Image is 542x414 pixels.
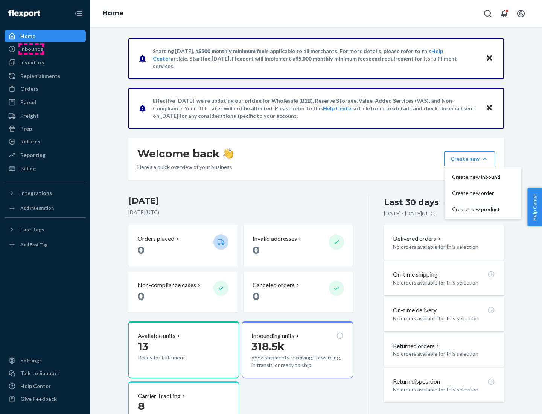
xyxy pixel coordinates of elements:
[251,340,285,353] span: 318.5k
[251,332,294,340] p: Inbounding units
[513,6,528,21] button: Open account menu
[253,244,260,256] span: 0
[5,110,86,122] a: Freight
[393,270,438,279] p: On-time shipping
[137,147,233,160] h1: Welcome back
[198,48,265,54] span: $500 monthly minimum fee
[5,224,86,236] button: Fast Tags
[446,185,520,201] button: Create new order
[20,241,47,248] div: Add Fast Tag
[137,244,145,256] span: 0
[138,354,207,361] p: Ready for fulfillment
[393,377,440,386] p: Return disposition
[128,209,353,216] p: [DATE] ( UTC )
[5,163,86,175] a: Billing
[5,187,86,199] button: Integrations
[153,47,478,70] p: Starting [DATE], a is applicable to all merchants. For more details, please refer to this article...
[5,70,86,82] a: Replenishments
[527,188,542,226] button: Help Center
[20,357,42,364] div: Settings
[244,272,353,312] button: Canceled orders 0
[102,9,124,17] a: Home
[128,272,238,312] button: Non-compliance cases 0
[128,225,238,266] button: Orders placed 0
[137,281,196,289] p: Non-compliance cases
[20,59,44,66] div: Inventory
[5,149,86,161] a: Reporting
[5,380,86,392] a: Help Center
[393,342,441,350] button: Returned orders
[452,190,500,196] span: Create new order
[244,225,353,266] button: Invalid addresses 0
[20,85,38,93] div: Orders
[393,279,495,286] p: No orders available for this selection
[452,207,500,212] span: Create new product
[323,105,353,111] a: Help Center
[393,350,495,358] p: No orders available for this selection
[137,234,174,243] p: Orders placed
[20,32,35,40] div: Home
[20,99,36,106] div: Parcel
[251,354,343,369] p: 8562 shipments receiving, forwarding, in transit, or ready to ship
[137,290,145,303] span: 0
[393,306,437,315] p: On-time delivery
[20,45,43,53] div: Inbounds
[253,234,297,243] p: Invalid addresses
[446,169,520,185] button: Create new inbound
[137,163,233,171] p: Here’s a quick overview of your business
[138,340,148,353] span: 13
[444,151,495,166] button: Create newCreate new inboundCreate new orderCreate new product
[446,201,520,218] button: Create new product
[20,165,36,172] div: Billing
[393,234,442,243] button: Delivered orders
[20,370,59,377] div: Talk to Support
[5,30,86,42] a: Home
[253,281,295,289] p: Canceled orders
[138,400,145,412] span: 8
[5,367,86,379] a: Talk to Support
[295,55,366,62] span: $5,000 monthly minimum fee
[5,202,86,214] a: Add Integration
[393,243,495,251] p: No orders available for this selection
[20,189,52,197] div: Integrations
[384,210,436,217] p: [DATE] - [DATE] ( UTC )
[128,195,353,207] h3: [DATE]
[5,135,86,148] a: Returns
[384,196,439,208] div: Last 30 days
[484,53,494,64] button: Close
[71,6,86,21] button: Close Navigation
[5,96,86,108] a: Parcel
[497,6,512,21] button: Open notifications
[5,56,86,68] a: Inventory
[153,97,478,120] p: Effective [DATE], we're updating our pricing for Wholesale (B2B), Reserve Storage, Value-Added Se...
[20,138,40,145] div: Returns
[253,290,260,303] span: 0
[484,103,494,114] button: Close
[20,395,57,403] div: Give Feedback
[20,226,44,233] div: Fast Tags
[393,315,495,322] p: No orders available for this selection
[138,332,175,340] p: Available units
[5,239,86,251] a: Add Fast Tag
[5,393,86,405] button: Give Feedback
[138,392,181,400] p: Carrier Tracking
[5,83,86,95] a: Orders
[20,112,39,120] div: Freight
[96,3,130,24] ol: breadcrumbs
[20,72,60,80] div: Replenishments
[223,148,233,159] img: hand-wave emoji
[480,6,495,21] button: Open Search Box
[5,123,86,135] a: Prep
[393,386,495,393] p: No orders available for this selection
[20,125,32,132] div: Prep
[452,174,500,180] span: Create new inbound
[20,151,46,159] div: Reporting
[5,355,86,367] a: Settings
[8,10,40,17] img: Flexport logo
[20,382,51,390] div: Help Center
[20,205,54,211] div: Add Integration
[242,321,353,378] button: Inbounding units318.5k8562 shipments receiving, forwarding, in transit, or ready to ship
